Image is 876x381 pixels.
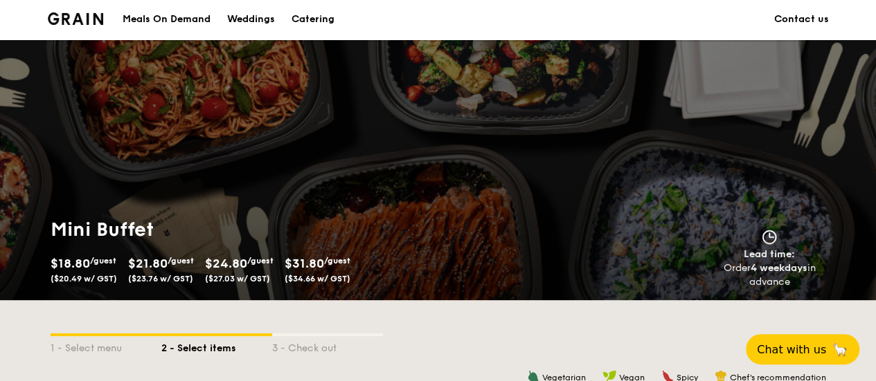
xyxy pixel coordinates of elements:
[90,256,116,266] span: /guest
[51,274,117,284] span: ($20.49 w/ GST)
[128,274,193,284] span: ($23.76 w/ GST)
[744,248,795,260] span: Lead time:
[757,343,826,356] span: Chat with us
[205,256,247,271] span: $24.80
[205,274,270,284] span: ($27.03 w/ GST)
[128,256,168,271] span: $21.80
[759,230,780,245] img: icon-clock.2db775ea.svg
[751,262,807,274] strong: 4 weekdays
[708,261,832,289] div: Order in advance
[272,336,383,355] div: 3 - Check out
[168,256,194,266] span: /guest
[832,342,848,357] span: 🦙
[285,274,350,284] span: ($34.66 w/ GST)
[285,256,324,271] span: $31.80
[51,256,90,271] span: $18.80
[48,12,104,25] img: Grain
[247,256,274,266] span: /guest
[51,217,433,242] h1: Mini Buffet
[51,336,161,355] div: 1 - Select menu
[161,336,272,355] div: 2 - Select items
[48,12,104,25] a: Logotype
[746,334,859,364] button: Chat with us🦙
[324,256,350,266] span: /guest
